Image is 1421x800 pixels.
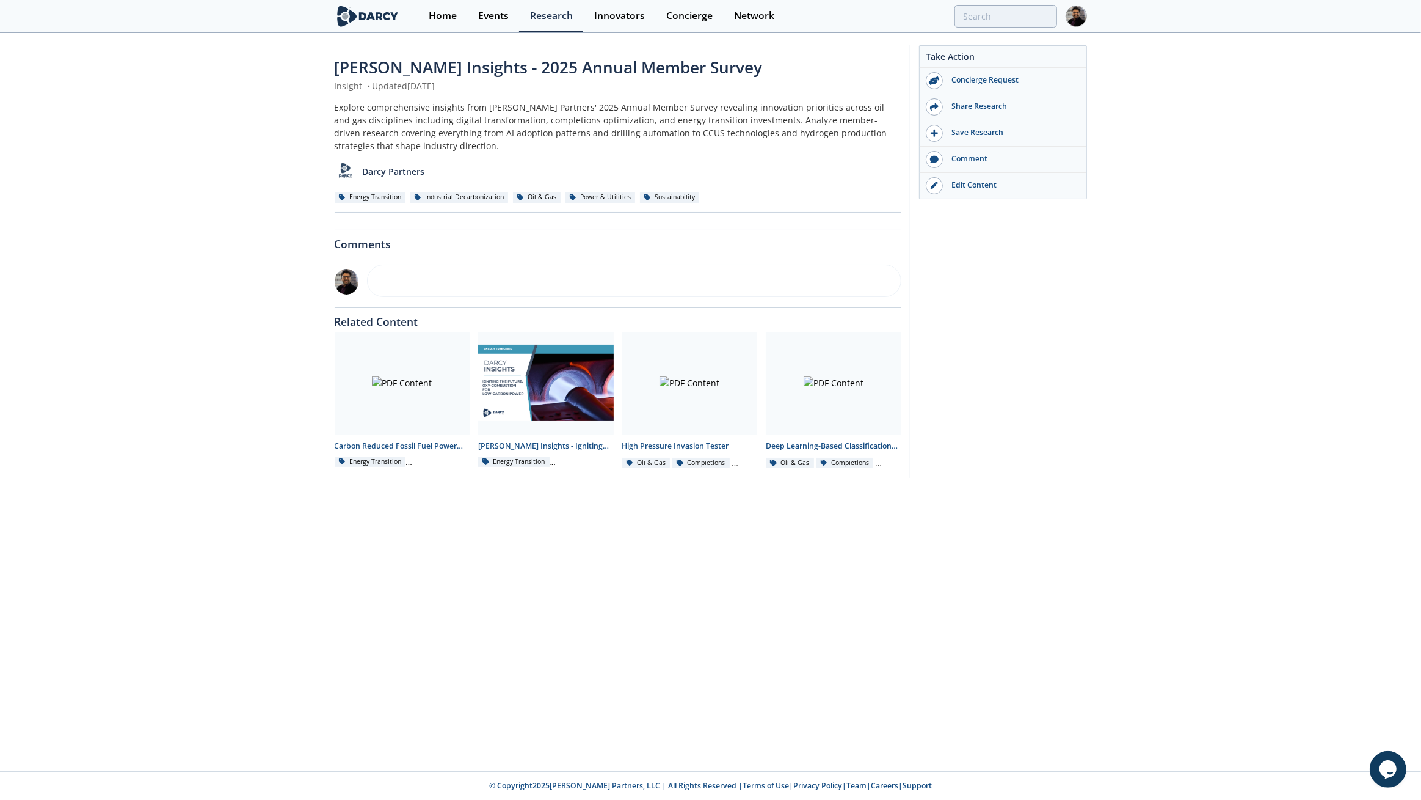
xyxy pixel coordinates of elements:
div: Share Research [943,101,1080,112]
div: Comments [335,230,901,250]
div: Oil & Gas [766,458,814,469]
div: Industrial Decarbonization [410,192,509,203]
div: Innovators [594,11,645,21]
input: Advanced Search [954,5,1057,28]
div: Carbon Reduced Fossil Fuel Power Generation - Technology Landscape [335,441,470,452]
img: 92797456-ae33-4003-90ad-aa7d548e479e [335,269,359,295]
div: Save Research [943,127,1080,138]
div: Completions [816,458,874,469]
a: Careers [871,780,898,791]
a: Darcy Insights - Igniting the Future: Oxy-Combustion for Low-carbon power preview [PERSON_NAME] I... [474,332,618,469]
div: Oil & Gas [513,192,561,203]
iframe: chat widget [1370,751,1409,788]
div: Sustainability [640,192,700,203]
a: Privacy Policy [793,780,842,791]
a: PDF Content High Pressure Invasion Tester Oil & Gas Completions [618,332,762,469]
a: Edit Content [920,173,1086,199]
div: Deep Learning-Based Classification Study of Hidden Violations in Oil WellEngineering Field [766,441,901,452]
p: © Copyright 2025 [PERSON_NAME] Partners, LLC | All Rights Reserved | | | | | [259,780,1163,791]
div: Research [530,11,573,21]
span: • [365,80,373,92]
a: Terms of Use [743,780,789,791]
div: Insight Updated [DATE] [335,79,901,92]
div: Energy Transition [335,457,406,468]
a: PDF Content Deep Learning-Based Classification Study of Hidden Violations in Oil WellEngineering ... [761,332,906,469]
a: Support [903,780,932,791]
div: Energy Transition [478,457,550,468]
div: Power & Utilities [565,192,636,203]
div: Completions [672,458,730,469]
div: High Pressure Invasion Tester [622,441,758,452]
div: Network [734,11,774,21]
img: logo-wide.svg [335,6,401,27]
span: [PERSON_NAME] Insights - 2025 Annual Member Survey [335,56,763,78]
div: Home [429,11,457,21]
div: Explore comprehensive insights from [PERSON_NAME] Partners' 2025 Annual Member Survey revealing i... [335,101,901,152]
div: Edit Content [943,180,1080,191]
p: Darcy Partners [362,165,424,178]
div: Related Content [335,308,901,328]
div: Take Action [920,50,1086,68]
div: Concierge [666,11,713,21]
div: Oil & Gas [622,458,671,469]
div: Events [478,11,509,21]
div: [PERSON_NAME] Insights - Igniting the Future: Oxy-Combustion for Low-carbon power [478,441,614,452]
div: Concierge Request [943,75,1080,86]
a: PDF Content Carbon Reduced Fossil Fuel Power Generation - Technology Landscape Energy Transition [330,332,474,469]
a: Team [846,780,867,791]
div: Energy Transition [335,192,406,203]
img: Profile [1066,6,1087,27]
div: Comment [943,153,1080,164]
